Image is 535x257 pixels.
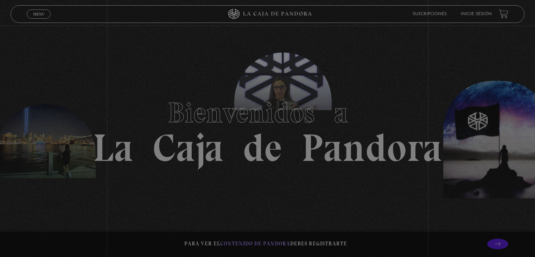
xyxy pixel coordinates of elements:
a: Inicie sesión [461,12,492,16]
a: Suscripciones [413,12,447,16]
p: Para ver el debes registrarte [184,239,347,249]
span: Bienvenidos a [168,96,368,130]
span: Menu [33,12,45,16]
a: View your shopping cart [499,9,508,19]
span: contenido de Pandora [220,240,290,247]
h1: La Caja de Pandora [93,90,442,167]
span: Cerrar [31,18,47,23]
